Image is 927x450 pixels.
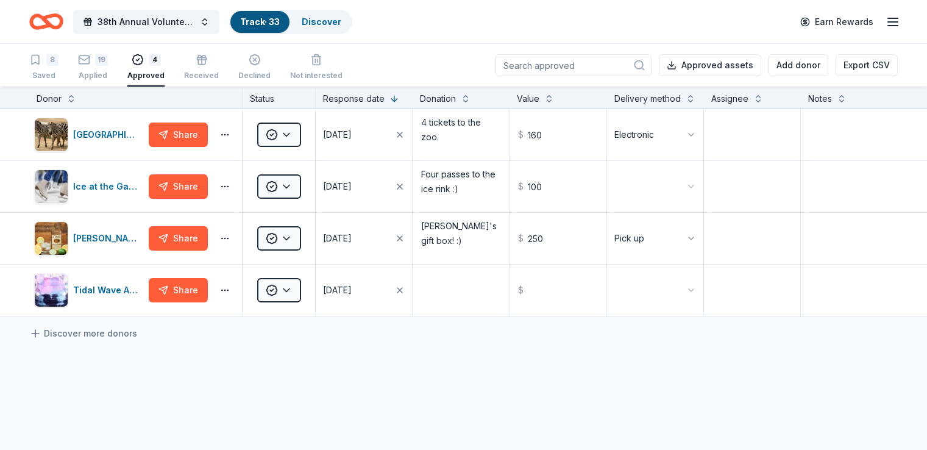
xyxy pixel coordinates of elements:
div: Applied [78,71,108,80]
div: Status [243,87,316,109]
button: Not interested [290,49,343,87]
button: Track· 33Discover [229,10,352,34]
div: Response date [323,91,385,106]
button: Image for San Antonio Zoo[GEOGRAPHIC_DATA] [34,118,144,152]
div: Donation [420,91,456,106]
button: Export CSV [836,54,898,76]
div: Declined [238,71,271,80]
div: [PERSON_NAME]'s Handmade Vodka [73,231,144,246]
div: [DATE] [323,231,352,246]
button: 19Applied [78,49,108,87]
textarea: Four passes to the ice rink :) [414,162,508,211]
div: Notes [808,91,832,106]
button: [DATE] [316,109,412,160]
textarea: 4 tickets to the zoo. [414,110,508,159]
div: Assignee [711,91,748,106]
div: [GEOGRAPHIC_DATA] [73,127,144,142]
div: 4 [149,54,161,66]
div: [DATE] [323,179,352,194]
a: Discover more donors [29,326,137,341]
textarea: [PERSON_NAME]'s gift box! :) [414,214,508,263]
button: [DATE] [316,265,412,316]
button: 8Saved [29,49,59,87]
button: Image for Ice at the GalleriaIce at the Galleria [34,170,144,204]
a: Discover [302,16,341,27]
button: Image for Tito's Handmade Vodka[PERSON_NAME]'s Handmade Vodka [34,221,144,255]
img: Image for Tidal Wave Auto Spa [35,274,68,307]
div: Approved [127,71,165,80]
button: Received [184,49,219,87]
button: Share [149,123,208,147]
button: Share [149,226,208,251]
div: Received [184,71,219,80]
div: Value [517,91,539,106]
a: Track· 33 [240,16,280,27]
button: [DATE] [316,161,412,212]
a: Earn Rewards [793,11,881,33]
div: [DATE] [323,283,352,298]
span: 38th Annual Volunteer Fire Department Fall Fundraiser [98,15,195,29]
div: Donor [37,91,62,106]
button: Image for Tidal Wave Auto SpaTidal Wave Auto Spa [34,273,144,307]
div: Saved [29,71,59,80]
a: Home [29,7,63,36]
button: Share [149,174,208,199]
button: Approved assets [659,54,761,76]
div: 8 [46,54,59,66]
img: Image for San Antonio Zoo [35,118,68,151]
button: 38th Annual Volunteer Fire Department Fall Fundraiser [73,10,219,34]
button: 4Approved [127,49,165,87]
img: Image for Ice at the Galleria [35,170,68,203]
button: [DATE] [316,213,412,264]
button: Share [149,278,208,302]
div: [DATE] [323,127,352,142]
img: Image for Tito's Handmade Vodka [35,222,68,255]
div: Tidal Wave Auto Spa [73,283,144,298]
div: Ice at the Galleria [73,179,144,194]
button: Declined [238,49,271,87]
div: 19 [95,54,108,66]
button: Add donor [769,54,828,76]
input: Search approved [495,54,652,76]
div: Not interested [290,71,343,80]
div: Delivery method [614,91,681,106]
